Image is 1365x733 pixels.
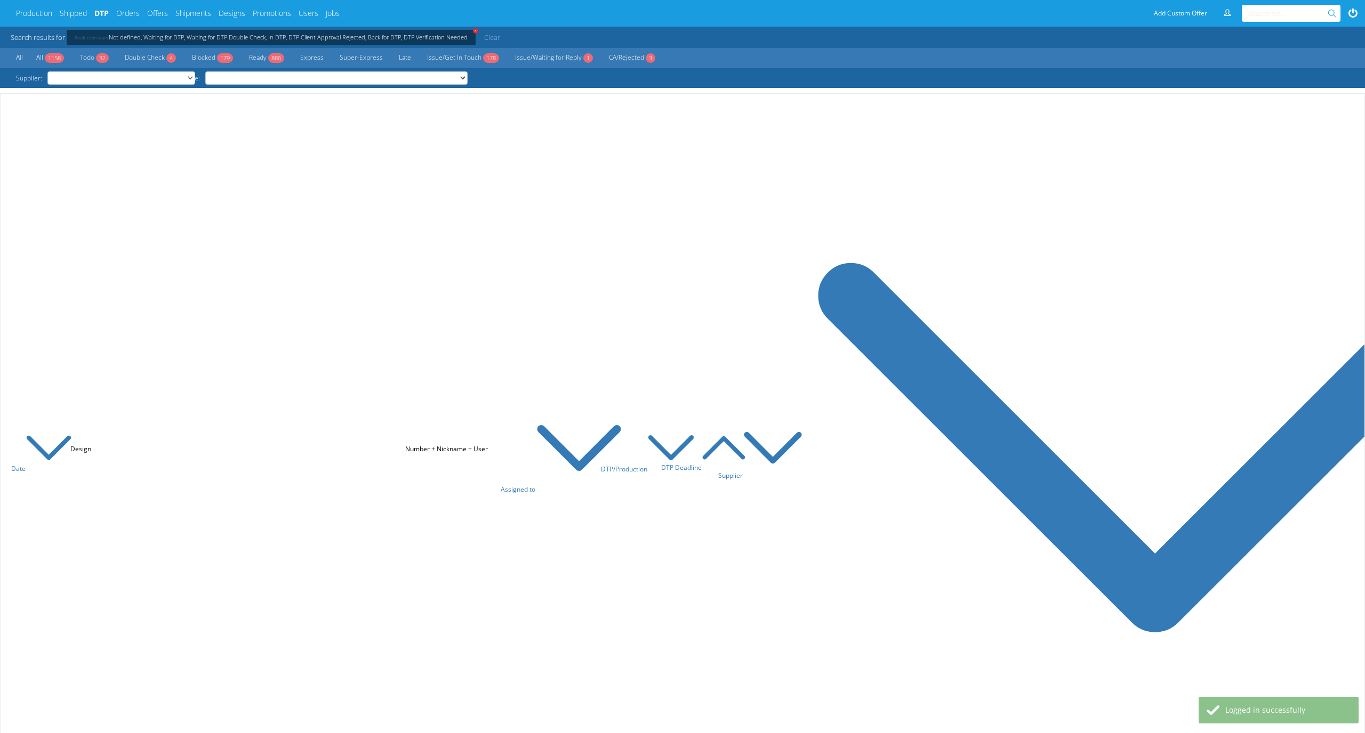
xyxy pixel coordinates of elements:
a: Shipments [175,8,211,19]
a: Promotions [253,8,291,19]
a: Designs [219,8,245,19]
span: 4 [166,53,176,63]
a: Todo32 [75,51,114,65]
div: Logged in successfully [1225,705,1351,715]
a: Issue/Get In Touch178 [422,51,504,65]
a: Date [11,464,72,473]
a: Offers [147,8,168,19]
span: + [472,27,479,34]
span: 178 [483,53,499,63]
a: Assigned to [501,485,623,494]
span: 179 [217,53,233,63]
span: Supplier: [11,71,47,85]
span: 1 [583,53,593,63]
a: Supplier [718,471,803,480]
a: Issue/Waiting for Reply1 [510,51,598,65]
span: 3 [646,53,655,63]
a: All [11,51,28,64]
a: Unassigned [312,71,357,85]
a: CA/Rejected3 [604,51,661,65]
span: DTP Assignee: [154,71,205,85]
a: Users [299,8,318,19]
a: Clear [481,29,503,45]
a: DTP [94,8,109,19]
a: Super-Express [334,51,388,65]
span: 1158 [45,53,64,63]
a: Double Check4 [119,51,181,65]
a: Late [394,51,416,65]
a: DTP/Production [601,465,695,474]
a: Production [16,8,52,19]
a: Add Custom Offer [1148,5,1213,22]
a: Blocked179 [187,51,238,65]
a: DTP Deadline [661,463,746,472]
a: All1158 [31,51,69,65]
a: +Production state:Not defined, Waiting for DTP, Waiting for DTP Double Check, In DTP, DTP Client ... [75,35,468,40]
a: Ready886 [244,51,290,65]
a: Express [295,51,329,65]
span: 32 [96,53,109,63]
span: Production state: [75,35,109,40]
a: Shipped [60,8,87,19]
a: Orders [116,8,140,19]
span: 886 [268,53,284,63]
span: Search results for [11,32,65,42]
a: Jobs [326,8,340,19]
input: Search for... [1248,5,1330,22]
